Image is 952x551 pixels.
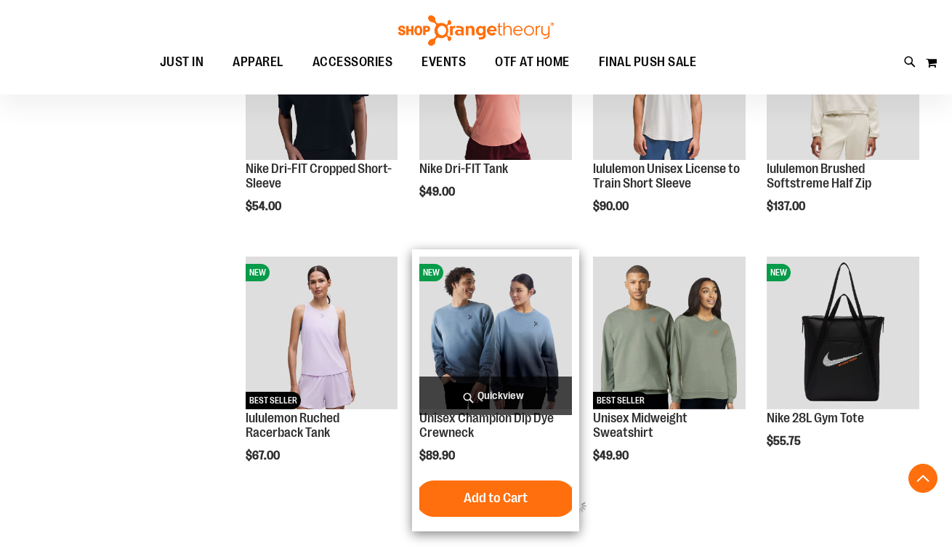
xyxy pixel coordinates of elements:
div: product [412,249,579,531]
img: Nike 28L Gym Tote [767,257,919,409]
img: Unisex Champion Dip Dye Crewneck [419,257,572,409]
span: $54.00 [246,200,283,213]
span: Add to Cart [464,490,528,506]
div: product [759,249,927,484]
span: OTF AT HOME [495,46,570,79]
div: product [586,249,753,499]
a: Quickview [419,377,572,415]
span: BEST SELLER [246,392,301,409]
span: $89.90 [419,449,457,462]
a: Unisex Midweight Sweatshirt [593,411,687,440]
a: JUST IN [145,46,219,79]
a: ACCESSORIES [298,46,408,79]
a: Nike 28L Gym ToteNEW [767,257,919,411]
button: Add to Cart [416,480,576,517]
a: OTF AT HOME [480,46,584,79]
img: lululemon Ruched Racerback Tank [246,257,398,409]
a: Nike Dri-FIT Tank [419,161,508,176]
a: Unisex Champion Dip Dye Crewneck [419,411,554,440]
button: Back To Top [908,464,937,493]
span: NEW [246,264,270,281]
span: $55.75 [767,435,803,448]
a: lululemon Ruched Racerback TankNEWBEST SELLER [246,257,398,411]
span: APPAREL [233,46,283,79]
span: NEW [767,264,791,281]
a: Nike Dri-FIT Cropped Short-Sleeve [246,161,392,190]
span: NEW [419,264,443,281]
a: Unisex Champion Dip Dye CrewneckNEW [419,257,572,411]
span: $137.00 [767,200,807,213]
span: JUST IN [160,46,204,79]
span: $67.00 [246,449,282,462]
a: EVENTS [407,46,480,79]
img: ias-spinner.gif [572,499,586,513]
a: Unisex Midweight SweatshirtBEST SELLER [593,257,746,411]
span: BEST SELLER [593,392,648,409]
div: product [238,249,406,499]
a: lululemon Ruched Racerback Tank [246,411,339,440]
span: $49.90 [593,449,631,462]
span: ACCESSORIES [312,46,393,79]
img: Unisex Midweight Sweatshirt [593,257,746,409]
span: EVENTS [421,46,466,79]
a: lululemon Unisex License to Train Short Sleeve [593,161,740,190]
a: Nike 28L Gym Tote [767,411,864,425]
img: Shop Orangetheory [396,15,556,46]
span: $90.00 [593,200,631,213]
span: FINAL PUSH SALE [599,46,697,79]
a: FINAL PUSH SALE [584,46,711,79]
span: $49.00 [419,185,457,198]
a: lululemon Brushed Softstreme Half Zip [767,161,871,190]
a: APPAREL [218,46,298,79]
